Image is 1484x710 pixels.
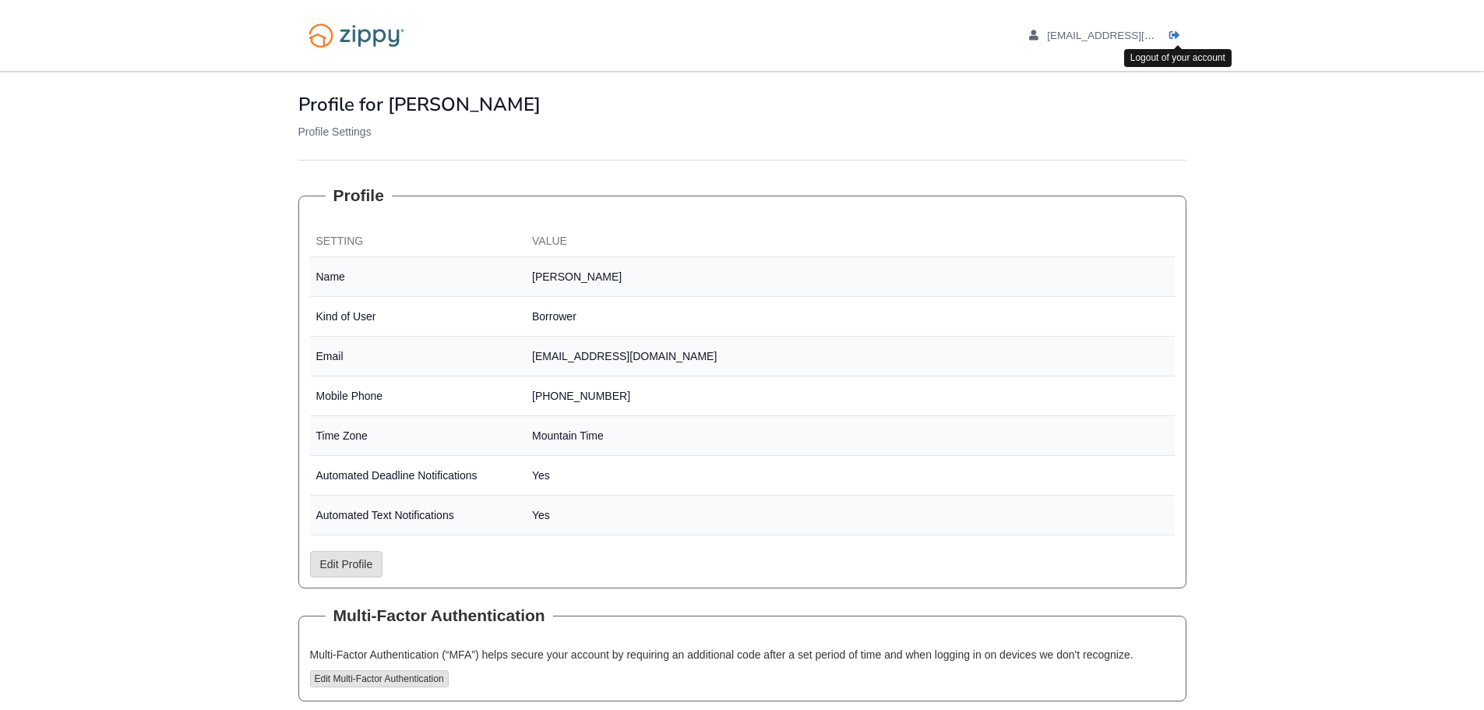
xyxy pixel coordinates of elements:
[326,184,392,207] legend: Profile
[1124,49,1232,67] div: Logout of your account
[310,257,527,297] td: Name
[526,416,1175,456] td: Mountain Time
[526,257,1175,297] td: [PERSON_NAME]
[526,337,1175,376] td: [EMAIL_ADDRESS][DOMAIN_NAME]
[310,337,527,376] td: Email
[298,94,1186,115] h1: Profile for [PERSON_NAME]
[310,670,449,687] button: Edit Multi-Factor Authentication
[298,124,1186,140] p: Profile Settings
[298,16,414,55] img: Logo
[310,297,527,337] td: Kind of User
[310,416,527,456] td: Time Zone
[1047,30,1225,41] span: nmonteiro65@gmail.com
[310,227,527,257] th: Setting
[1169,30,1186,45] a: Log out
[310,456,527,496] td: Automated Deadline Notifications
[526,376,1175,416] td: [PHONE_NUMBER]
[326,604,553,627] legend: Multi-Factor Authentication
[310,647,1175,662] p: Multi-Factor Authentication (“MFA”) helps secure your account by requiring an additional code aft...
[310,551,383,578] a: Edit Profile
[310,496,527,535] td: Automated Text Notifications
[310,376,527,416] td: Mobile Phone
[1029,30,1226,45] a: edit profile
[526,297,1175,337] td: Borrower
[526,227,1175,257] th: Value
[526,456,1175,496] td: Yes
[526,496,1175,535] td: Yes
